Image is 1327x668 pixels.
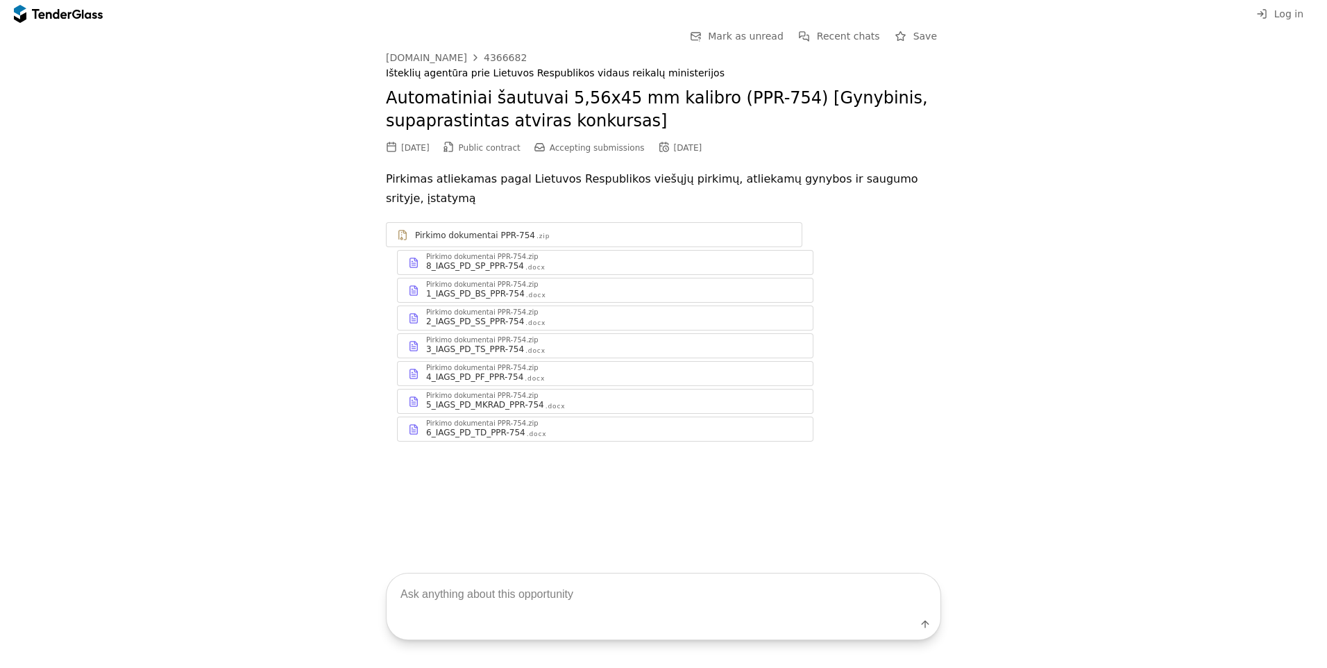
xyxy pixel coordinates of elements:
span: Recent chats [817,31,880,42]
div: Pirkimo dokumentai PPR-754.zip [426,309,539,316]
div: .docx [546,402,566,411]
a: Pirkimo dokumentai PPR-754.zip4_IAGS_PD_PF_PPR-754.docx [397,361,813,386]
div: Pirkimo dokumentai PPR-754.zip [426,281,539,288]
div: .docx [525,374,545,383]
div: 8_IAGS_PD_SP_PPR-754 [426,260,524,272]
span: Accepting submissions [550,143,645,153]
div: .zip [536,232,550,241]
span: Mark as unread [708,31,784,42]
div: Pirkimo dokumentai PPR-754.zip [426,420,539,427]
a: Pirkimo dokumentai PPR-754.zip6_IAGS_PD_TD_PPR-754.docx [397,417,813,442]
div: 4366682 [484,53,527,62]
div: 4_IAGS_PD_PF_PPR-754 [426,371,523,383]
a: Pirkimo dokumentai PPR-754.zip1_IAGS_PD_BS_PPR-754.docx [397,278,813,303]
h2: Automatiniai šautuvai 5,56x45 mm kalibro (PPR-754) [Gynybinis, supaprastintas atviras konkursas] [386,87,941,133]
div: [DOMAIN_NAME] [386,53,467,62]
div: Pirkimo dokumentai PPR-754.zip [426,365,539,371]
div: 2_IAGS_PD_SS_PPR-754 [426,316,524,327]
div: [DATE] [674,143,702,153]
div: .docx [525,263,546,272]
span: Public contract [459,143,521,153]
div: .docx [525,319,546,328]
button: Mark as unread [686,28,788,45]
a: Pirkimo dokumentai PPR-754.zip2_IAGS_PD_SS_PPR-754.docx [397,306,813,331]
a: Pirkimo dokumentai PPR-754.zip5_IAGS_PD_MKRAD_PPR-754.docx [397,389,813,414]
div: 1_IAGS_PD_BS_PPR-754 [426,288,525,299]
div: 5_IAGS_PD_MKRAD_PPR-754 [426,399,544,410]
a: [DOMAIN_NAME]4366682 [386,52,527,63]
button: Recent chats [795,28,884,45]
div: 3_IAGS_PD_TS_PPR-754 [426,344,524,355]
span: Save [913,31,937,42]
a: Pirkimo dokumentai PPR-754.zip8_IAGS_PD_SP_PPR-754.docx [397,250,813,275]
div: Išteklių agentūra prie Lietuvos Respublikos vidaus reikalų ministerijos [386,67,941,79]
div: Pirkimo dokumentai PPR-754.zip [426,337,539,344]
span: Log in [1274,8,1303,19]
p: Pirkimas atliekamas pagal Lietuvos Respublikos viešųjų pirkimų, atliekamų gynybos ir saugumo srit... [386,169,941,208]
button: Save [891,28,941,45]
div: [DATE] [401,143,430,153]
div: .docx [526,291,546,300]
div: 6_IAGS_PD_TD_PPR-754 [426,427,525,438]
div: Pirkimo dokumentai PPR-754.zip [426,392,539,399]
div: Pirkimo dokumentai PPR-754.zip [426,253,539,260]
button: Log in [1252,6,1308,23]
div: Pirkimo dokumentai PPR-754 [415,230,535,241]
a: Pirkimo dokumentai PPR-754.zip [386,222,802,247]
a: Pirkimo dokumentai PPR-754.zip3_IAGS_PD_TS_PPR-754.docx [397,333,813,358]
div: .docx [527,430,547,439]
div: .docx [525,346,546,356]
